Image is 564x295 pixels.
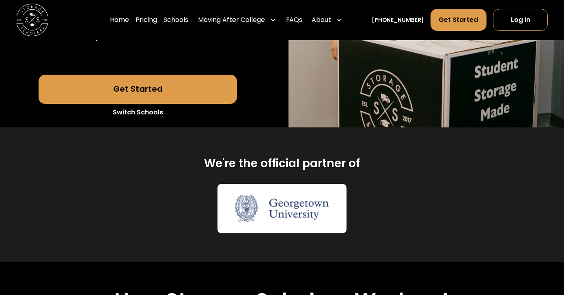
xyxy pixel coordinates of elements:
[198,15,265,25] div: Moving After College
[431,9,487,31] a: Get Started
[110,9,129,32] a: Home
[16,4,48,36] img: Storage Scholars main logo
[136,9,157,32] a: Pricing
[204,156,360,171] h2: We're the official partner of
[312,15,331,25] div: About
[372,16,424,24] a: [PHONE_NUMBER]
[39,104,237,121] a: Switch Schools
[308,9,346,32] div: About
[286,9,302,32] a: FAQs
[164,9,188,32] a: Schools
[195,9,280,32] div: Moving After College
[493,9,548,31] a: Log In
[16,4,48,36] a: home
[39,75,237,104] a: Get Started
